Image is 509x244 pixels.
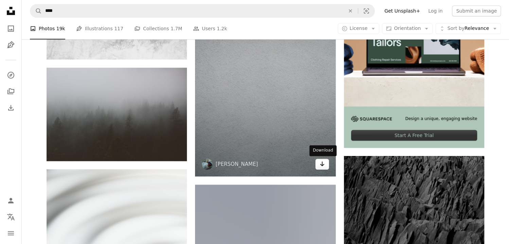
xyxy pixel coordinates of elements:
[344,199,484,206] a: gray slabs
[217,25,227,32] span: 1.2k
[195,68,335,74] a: gray concrete painted wall
[47,206,187,212] a: a close up of a plate
[30,4,42,17] button: Search Unsplash
[394,25,421,31] span: Orientation
[76,18,123,39] a: Illustrations 117
[358,4,374,17] button: Visual search
[4,4,18,19] a: Home — Unsplash
[4,85,18,98] a: Collections
[4,101,18,115] a: Download History
[30,4,375,18] form: Find visuals sitewide
[447,25,489,32] span: Relevance
[4,22,18,35] a: Photos
[447,25,464,31] span: Sort by
[114,25,123,32] span: 117
[134,18,182,39] a: Collections 1.7M
[4,68,18,82] a: Explore
[309,145,336,156] div: Download
[338,23,380,34] button: License
[315,159,329,170] a: Download
[452,5,501,16] button: Submit an image
[202,159,213,170] img: Go to Annie Spratt's profile
[351,130,477,141] div: Start A Free Trial
[382,23,433,34] button: Orientation
[4,226,18,240] button: Menu
[343,4,358,17] button: Clear
[193,18,227,39] a: Users 1.2k
[380,5,424,16] a: Get Unsplash+
[424,5,446,16] a: Log in
[351,116,392,122] img: file-1705255347840-230a6ab5bca9image
[350,25,368,31] span: License
[171,25,182,32] span: 1.7M
[4,210,18,224] button: Language
[47,111,187,117] a: aerial view photograhy of green trees under fog
[4,38,18,52] a: Illustrations
[435,23,501,34] button: Sort byRelevance
[405,116,477,122] span: Design a unique, engaging website
[47,68,187,161] img: aerial view photograhy of green trees under fog
[4,194,18,207] a: Log in / Sign up
[215,161,258,168] a: [PERSON_NAME]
